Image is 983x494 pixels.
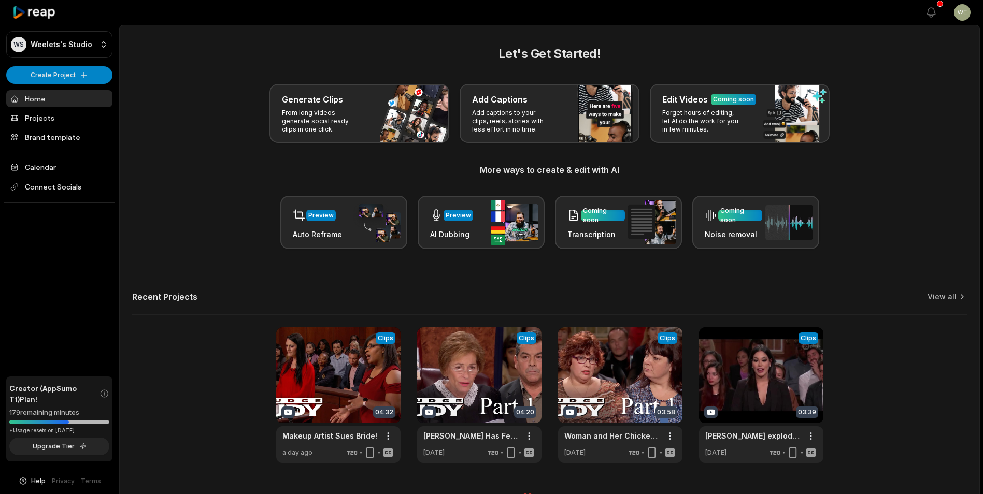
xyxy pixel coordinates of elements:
a: Calendar [6,158,112,176]
a: [PERSON_NAME] Has Feelings on ‘Pigpen’ Apartment | Part 1 [423,430,519,441]
h3: Generate Clips [282,93,343,106]
img: auto_reframe.png [353,202,401,243]
button: Upgrade Tier [9,438,109,455]
span: Creator (AppSumo T1) Plan! [9,383,99,404]
a: [PERSON_NAME] exploded on tenant that cant control her anger [705,430,801,441]
div: Preview [446,211,471,220]
h3: AI Dubbing [430,229,473,240]
h2: Recent Projects [132,292,197,302]
div: 179 remaining minutes [9,408,109,418]
button: Help [18,476,46,486]
img: ai_dubbing.png [491,200,538,245]
div: Coming soon [583,206,623,225]
a: Woman and Her Chickens Flew the Coop! | Part 1 [564,430,660,441]
p: From long videos generate social ready clips in one click. [282,109,362,134]
div: Coming soon [720,206,760,225]
a: Brand template [6,128,112,146]
h2: Let's Get Started! [132,45,967,63]
div: WS [11,37,26,52]
span: Connect Socials [6,178,112,196]
a: Terms [81,476,101,486]
h3: Add Captions [472,93,528,106]
h3: More ways to create & edit with AI [132,164,967,176]
div: Preview [308,211,334,220]
h3: Transcription [567,229,625,240]
h3: Auto Reframe [293,229,342,240]
div: *Usage resets on [DATE] [9,427,109,434]
span: Help [31,476,46,486]
button: Create Project [6,66,112,84]
p: Add captions to your clips, reels, stories with less effort in no time. [472,109,552,134]
h3: Noise removal [705,229,762,240]
a: Privacy [52,476,75,486]
a: View all [928,292,957,302]
p: Weelets's Studio [31,40,92,49]
a: Makeup Artist Sues Bride! [282,430,377,441]
a: Projects [6,109,112,126]
a: Home [6,90,112,107]
p: Forget hours of editing, let AI do the work for you in few minutes. [662,109,743,134]
img: transcription.png [628,200,676,244]
h3: Edit Videos [662,93,708,106]
img: noise_removal.png [765,205,813,240]
div: Coming soon [713,95,754,104]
